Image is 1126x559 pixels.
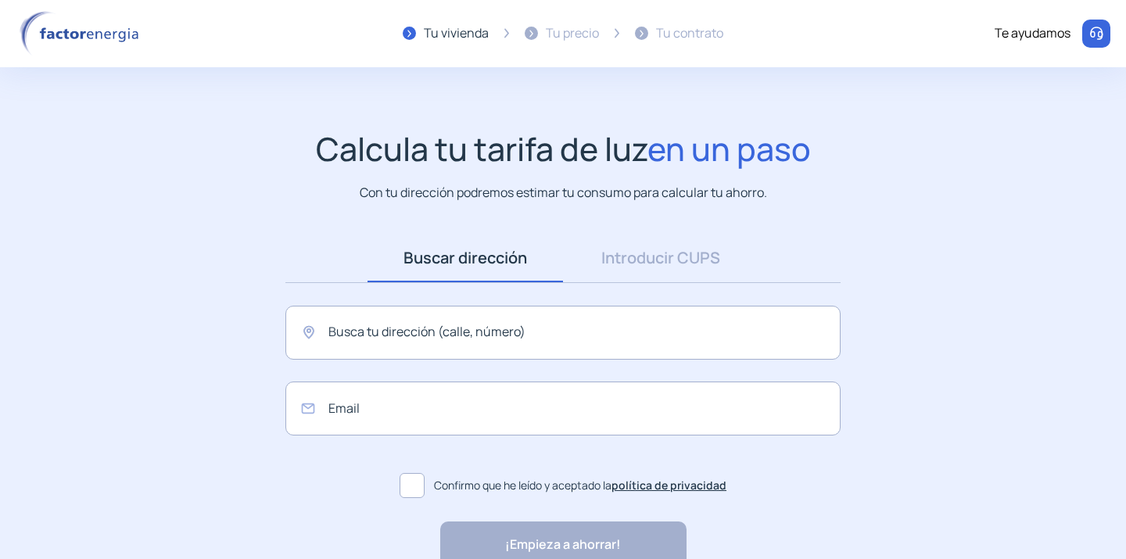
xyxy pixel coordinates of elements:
div: Tu contrato [656,23,723,44]
span: en un paso [647,127,811,170]
a: Introducir CUPS [563,234,758,282]
div: Tu precio [546,23,599,44]
img: logo factor [16,11,149,56]
img: llamar [1088,26,1104,41]
a: Buscar dirección [368,234,563,282]
div: Te ayudamos [995,23,1070,44]
h1: Calcula tu tarifa de luz [316,130,811,168]
p: Con tu dirección podremos estimar tu consumo para calcular tu ahorro. [360,183,767,202]
div: Tu vivienda [424,23,489,44]
span: Confirmo que he leído y aceptado la [434,477,726,494]
a: política de privacidad [611,478,726,493]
